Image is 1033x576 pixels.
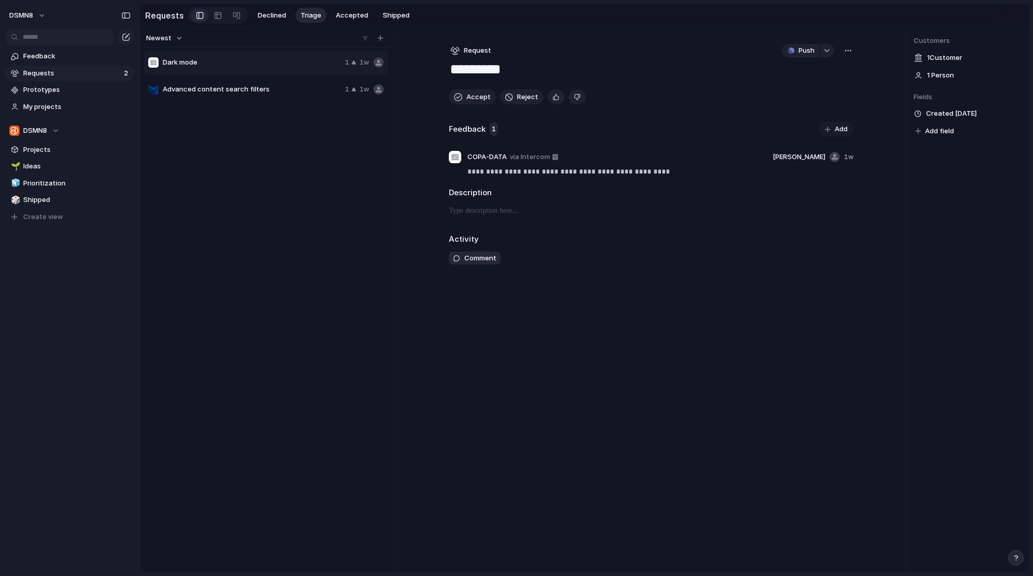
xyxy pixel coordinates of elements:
[11,194,18,206] div: 🎲
[517,92,538,102] span: Reject
[11,161,18,173] div: 🌱
[359,57,369,68] span: 1w
[23,161,131,172] span: Ideas
[23,178,131,189] span: Prioritization
[464,45,491,56] span: Request
[23,126,47,136] span: DSMN8
[773,152,825,162] span: [PERSON_NAME]
[383,10,410,21] span: Shipped
[23,195,131,205] span: Shipped
[799,45,815,56] span: Push
[835,124,848,134] span: Add
[23,145,131,155] span: Projects
[466,92,491,102] span: Accept
[11,177,18,189] div: 🧊
[449,44,493,57] button: Request
[359,84,369,95] span: 1w
[914,36,1021,46] span: Customers
[927,70,954,81] span: 1 Person
[5,7,51,24] button: DSMN8
[449,233,479,245] h2: Activity
[163,57,341,68] span: Dark mode
[782,44,820,57] button: Push
[5,49,134,64] a: Feedback
[467,152,507,162] span: COPA-DATA
[145,32,184,45] button: Newest
[301,10,321,21] span: Triage
[9,195,20,205] button: 🎲
[500,89,543,105] button: Reject
[490,122,498,136] span: 1
[449,252,500,265] button: Comment
[464,253,496,263] span: Comment
[258,10,286,21] span: Declined
[23,51,131,61] span: Feedback
[23,212,63,222] span: Create view
[345,57,349,68] span: 1
[23,68,121,79] span: Requests
[124,68,130,79] span: 2
[5,176,134,191] a: 🧊Prioritization
[5,159,134,174] a: 🌱Ideas
[819,122,854,136] button: Add
[145,9,184,22] h2: Requests
[295,8,326,23] button: Triage
[449,123,486,135] h2: Feedback
[336,10,368,21] span: Accepted
[449,187,854,199] h2: Description
[5,209,134,225] button: Create view
[253,8,291,23] button: Declined
[449,89,496,105] button: Accept
[5,99,134,115] a: My projects
[5,66,134,81] a: Requests2
[345,84,349,95] span: 1
[926,108,977,119] span: Created [DATE]
[146,33,171,43] span: Newest
[914,92,1021,102] span: Fields
[914,124,956,138] button: Add field
[5,192,134,208] a: 🎲Shipped
[844,152,854,162] span: 1w
[23,102,131,112] span: My projects
[508,151,560,163] a: via Intercom
[9,161,20,172] button: 🌱
[163,84,341,95] span: Advanced content search filters
[925,126,954,136] span: Add field
[5,82,134,98] a: Prototypes
[331,8,373,23] button: Accepted
[23,85,131,95] span: Prototypes
[9,10,33,21] span: DSMN8
[5,142,134,158] a: Projects
[927,53,962,63] span: 1 Customer
[9,178,20,189] button: 🧊
[378,8,415,23] button: Shipped
[5,123,134,138] button: DSMN8
[510,152,550,162] span: via Intercom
